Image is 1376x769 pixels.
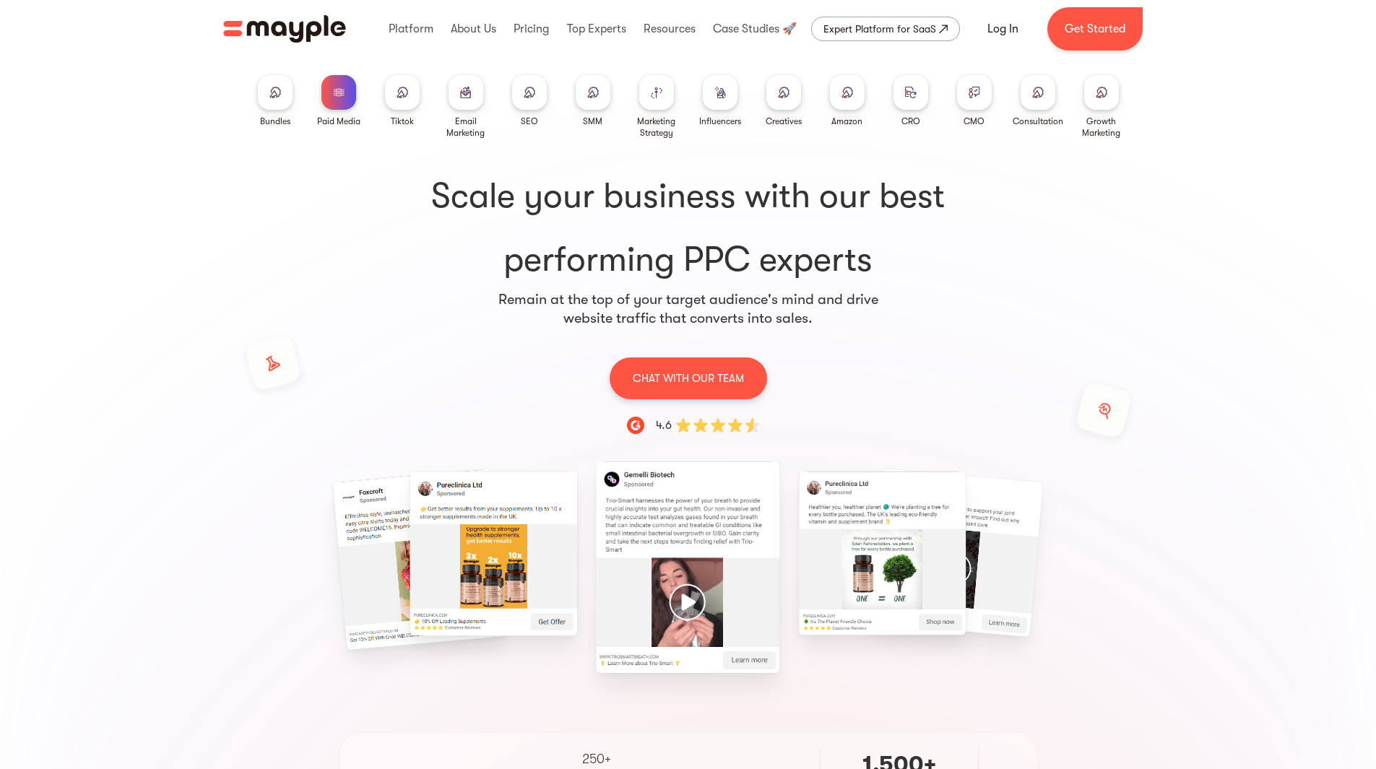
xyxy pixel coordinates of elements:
[893,75,928,127] a: CRO
[631,116,683,139] div: Marketing Strategy
[521,116,538,127] div: SEO
[831,116,862,127] div: Amazon
[563,6,630,52] div: Top Experts
[447,6,500,52] div: About Us
[1076,75,1128,139] a: Growth Marketing
[631,75,683,139] a: Marketing Strategy
[811,17,960,41] a: Expert Platform for SaaS
[656,417,672,434] div: 4.6
[901,116,920,127] div: CRO
[258,75,293,127] a: Bundles
[583,116,602,127] div: SMM
[317,75,360,127] a: Paid Media
[699,116,741,127] div: Influencers
[317,116,360,127] div: Paid Media
[414,475,574,632] div: 15 / 15
[1013,75,1063,127] a: Consultation
[385,6,437,52] div: Platform
[576,75,610,127] a: SMM
[260,116,290,127] div: Bundles
[802,475,962,631] div: 2 / 15
[582,750,611,769] p: 250+
[633,369,744,388] p: CHAT WITH OUR TEAM
[608,475,768,659] div: 1 / 15
[766,75,802,127] a: Creatives
[220,475,379,643] div: 14 / 15
[1076,116,1128,139] div: Growth Marketing
[440,116,492,139] div: Email Marketing
[970,12,1036,46] a: Log In
[510,6,553,52] div: Pricing
[223,15,346,43] a: home
[440,75,492,139] a: Email Marketing
[249,173,1128,283] h1: performing PPC experts
[1047,7,1143,51] a: Get Started
[957,75,992,127] a: CMO
[1013,116,1063,127] div: Consultation
[964,116,985,127] div: CMO
[997,475,1156,630] div: 3 / 15
[610,357,767,399] a: CHAT WITH OUR TEAM
[640,6,699,52] div: Resources
[823,20,936,38] div: Expert Platform for SaaS
[223,15,346,43] img: Mayple logo
[830,75,865,127] a: Amazon
[512,75,547,127] a: SEO
[249,173,1128,220] span: Scale your business with our best
[498,290,879,328] p: Remain at the top of your target audience's mind and drive website traffic that converts into sales.
[385,75,420,127] a: Tiktok
[766,116,802,127] div: Creatives
[391,116,414,127] div: Tiktok
[699,75,741,127] a: Influencers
